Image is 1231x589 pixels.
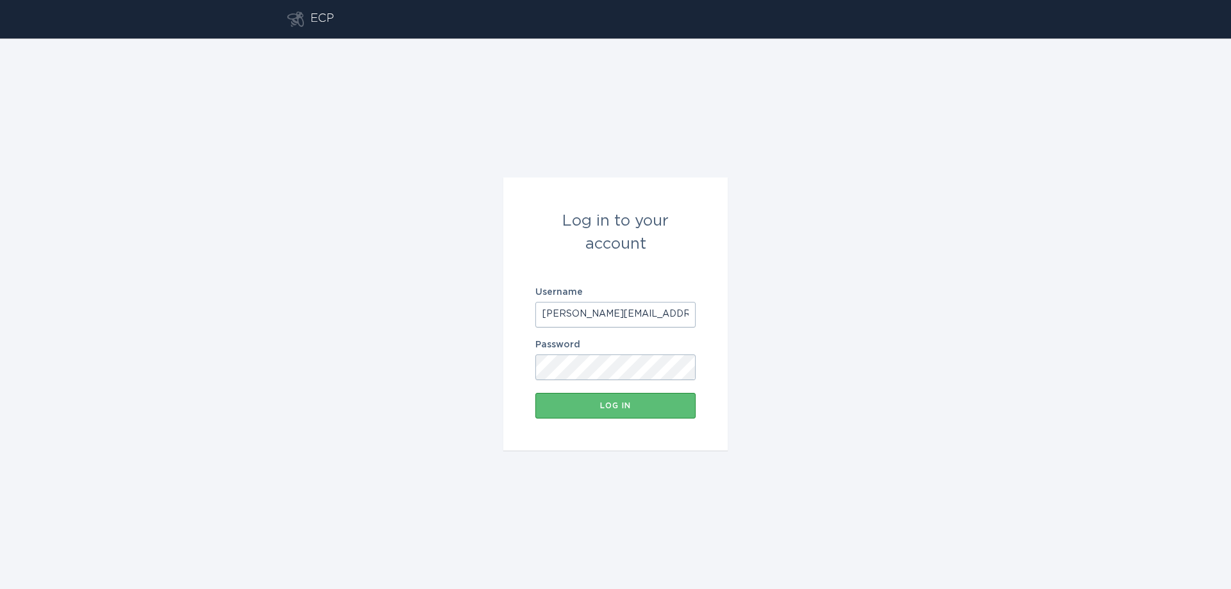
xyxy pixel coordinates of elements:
div: Log in to your account [535,210,696,256]
div: ECP [310,12,334,27]
button: Log in [535,393,696,419]
label: Password [535,340,696,349]
button: Go to dashboard [287,12,304,27]
div: Log in [542,402,689,410]
label: Username [535,288,696,297]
